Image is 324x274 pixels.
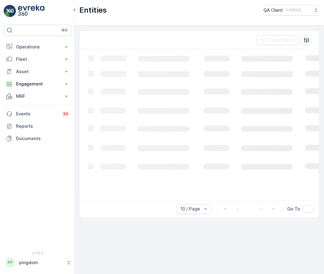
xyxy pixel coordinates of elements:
p: pingdom [19,259,63,266]
img: logo_light-DOdMpM7g.png [18,5,44,17]
button: PPpingdom [4,256,72,269]
p: Documents [16,135,69,142]
div: PP [5,258,15,268]
button: Clear Filters [256,35,299,45]
button: Operations [4,41,72,53]
p: Asset [16,68,60,75]
img: logo [4,5,16,17]
a: Reports [4,120,72,132]
button: Asset [4,65,72,78]
p: ⌘B [61,28,68,33]
button: Engagement [4,78,72,90]
p: Events [16,111,58,117]
p: Fleet [16,56,60,62]
span: v 1.52.2 [4,251,72,255]
p: 34 [63,111,68,116]
p: MRF [16,93,60,99]
p: QA Client [264,7,283,13]
span: Go To [287,206,300,212]
p: ( +03:00 ) [285,8,301,13]
button: QA Client(+03:00) [264,5,319,15]
p: Engagement [16,81,60,87]
a: Events34 [4,108,72,120]
p: Reports [16,123,69,129]
p: Clear Filters [268,37,295,43]
button: Fleet [4,53,72,65]
p: Operations [16,44,60,50]
a: Documents [4,132,72,145]
button: MRF [4,90,72,102]
p: Entities [79,5,107,15]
